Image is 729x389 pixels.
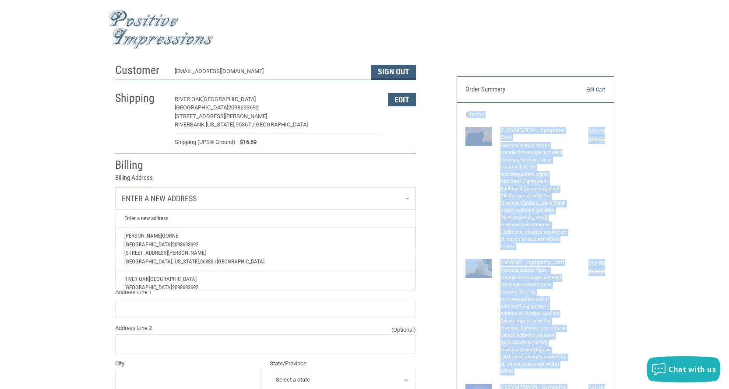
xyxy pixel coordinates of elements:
h4: 2 x SYM7 - Sympathy Card [500,259,568,266]
span: [US_STATE], [173,258,200,265]
span: Chat with us [669,364,716,374]
span: [STREET_ADDRESS][PERSON_NAME] [124,249,206,256]
h2: Billing [115,158,166,172]
span: [GEOGRAPHIC_DATA] [124,284,172,291]
label: First Name [115,217,261,225]
img: Positive Impressions [109,10,214,49]
h2: Customer [115,63,166,77]
li: Custom Text No customizations added [500,164,568,178]
a: River Oak[GEOGRAPHIC_DATA][GEOGRAPHIC_DATA]2098693692[STREET_ADDRESS][PERSON_NAME]Riverbank,[US_S... [120,270,411,315]
span: 95367 / [236,121,254,128]
h3: 6 Items [465,111,605,118]
span: River Oak [124,276,149,282]
li: Return Address Location [GEOGRAPHIC_DATA] [500,207,568,221]
li: Envelope Color Options (additional charges applied for all colors other than white) White [500,347,568,375]
li: Personalization None - standard message included [500,142,568,157]
button: Sign Out [371,65,416,80]
span: Gorne [162,232,178,239]
a: Enter a new address [120,210,411,227]
span: 2098693692 [172,241,198,248]
div: $50.50 [570,127,605,136]
span: [GEOGRAPHIC_DATA] [202,96,256,102]
span: $16.69 [236,138,257,147]
span: [GEOGRAPHIC_DATA] [217,258,264,265]
label: Address Line 2 [115,324,416,333]
a: [PERSON_NAME]Gorne[GEOGRAPHIC_DATA]2098693692[STREET_ADDRESS][PERSON_NAME][GEOGRAPHIC_DATA],[US_S... [120,228,411,270]
span: [GEOGRAPHIC_DATA] [175,104,228,111]
li: Envelope Options Leave Blank [500,325,568,332]
a: Enter or select a different address [116,188,416,209]
li: Envelope Color Options (additional charges applied for all colors other than white) Creme [500,221,568,250]
h4: 2 x SYMCAT34 - Sympathy Card [500,127,568,141]
span: 2098693692 [172,284,198,291]
span: [GEOGRAPHIC_DATA] [254,121,308,128]
span: [GEOGRAPHIC_DATA] [149,276,197,282]
span: 06880 / [200,258,217,265]
span: River Oak [175,96,202,102]
label: Company Name [115,252,416,261]
button: Edit [388,93,416,106]
li: Custom Text No customizations added [500,289,568,303]
li: Personalization None - standard message included [500,267,568,281]
li: Message Options None [500,281,568,289]
legend: Billing Address [115,173,153,187]
li: Envelope Options Leave Blank [500,200,568,207]
span: [PERSON_NAME] [124,232,162,239]
li: Message Options None [500,157,568,164]
li: Return Address Location [GEOGRAPHIC_DATA] [500,332,568,347]
h2: Shipping [115,91,166,105]
span: [GEOGRAPHIC_DATA], [124,258,173,265]
label: Address Line 1 [115,288,416,297]
span: [STREET_ADDRESS][PERSON_NAME] [175,113,267,119]
label: State/Province [270,359,416,368]
span: Shipping (UPS® Ground) [175,138,236,147]
span: Enter a new address [122,194,197,203]
span: [GEOGRAPHIC_DATA] [124,241,172,248]
small: (Optional) [391,326,416,334]
button: Chat with us [647,356,720,382]
li: Add Staff Signatures - Additional Charges Applied (black imprint only) No [500,178,568,200]
div: $46.00 [570,259,605,268]
div: [EMAIL_ADDRESS][DOMAIN_NAME] [175,67,363,80]
div: $50.00 [570,267,605,276]
span: [US_STATE], [206,121,236,128]
div: $54.50 [570,135,605,144]
span: Riverbank, [175,121,206,128]
li: Add Staff Signatures - Additional Charges Applied (black imprint only) No [500,303,568,325]
span: 2098693692 [228,104,259,111]
a: Edit Cart [560,85,605,94]
h3: Order Summary [465,85,560,94]
label: City [115,359,261,368]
